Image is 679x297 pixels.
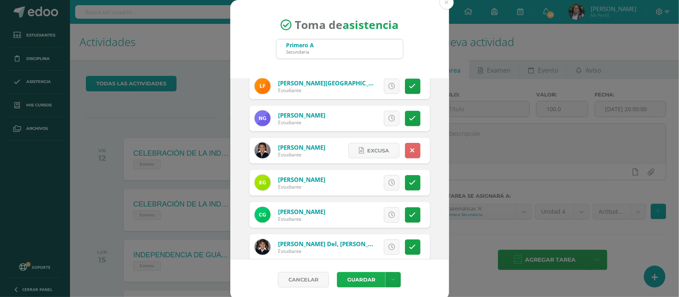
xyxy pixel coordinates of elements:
[278,248,374,255] div: Estudiante
[342,17,399,33] strong: asistencia
[278,79,386,87] a: [PERSON_NAME][GEOGRAPHIC_DATA]
[337,272,385,287] button: Guardar
[348,143,399,158] a: Excusa
[286,49,314,55] div: Secundaria
[278,240,387,248] a: [PERSON_NAME] del, [PERSON_NAME]
[278,183,325,190] div: Estudiante
[367,143,389,158] span: Excusa
[255,143,270,158] img: 1d8823e6b1fc1f033a8d92f19ddf6798.png
[278,208,325,216] a: [PERSON_NAME]
[278,151,325,158] div: Estudiante
[286,41,314,49] div: Primero A
[255,78,270,94] img: 8289eca72db948f0108d234125294150.png
[255,110,270,126] img: 9e8dad3725f9aaec26f7da7980d22d28.png
[278,87,374,94] div: Estudiante
[278,272,329,287] a: Cancelar
[255,207,270,223] img: 8b69ce1002e8552494698c3dd72d42d5.png
[278,175,325,183] a: [PERSON_NAME]
[255,239,270,255] img: 859ba48b4e8f7b3b777b7d5407983609.png
[278,119,325,126] div: Estudiante
[278,216,325,222] div: Estudiante
[278,111,325,119] a: [PERSON_NAME]
[255,175,270,191] img: 9d70fd5f1e128a4f8a18b8d8bce7081a.png
[295,17,399,33] span: Toma de
[276,39,403,59] input: Busca un grado o sección aquí...
[278,143,325,151] a: [PERSON_NAME]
